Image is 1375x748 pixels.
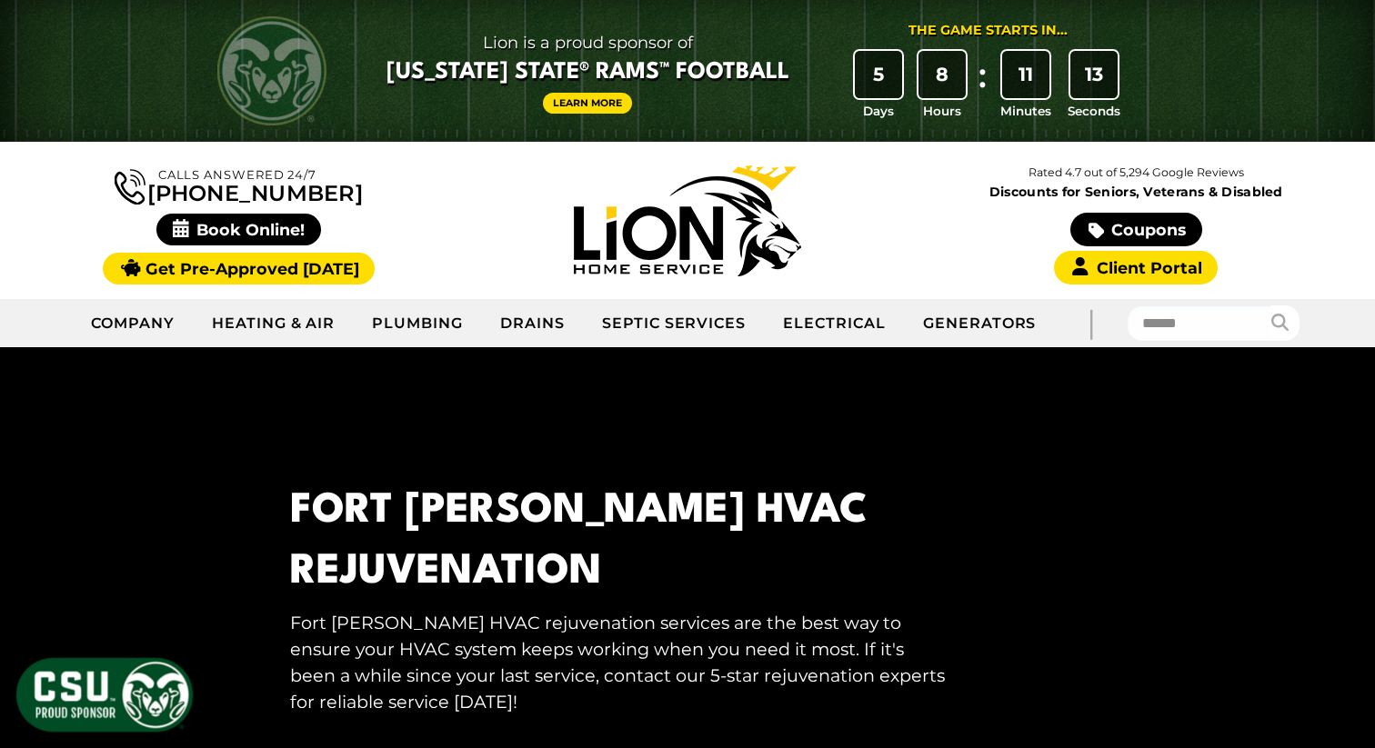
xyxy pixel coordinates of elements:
[386,57,789,88] span: [US_STATE] State® Rams™ Football
[290,481,952,603] h1: Fort [PERSON_NAME] HVAC Rejuvenation
[923,102,961,120] span: Hours
[574,165,801,276] img: Lion Home Service
[918,51,966,98] div: 8
[1070,213,1201,246] a: Coupons
[912,163,1360,183] p: Rated 4.7 out of 5,294 Google Reviews
[217,16,326,125] img: CSU Rams logo
[290,610,952,714] p: Fort [PERSON_NAME] HVAC rejuvenation services are the best way to ensure your HVAC system keeps w...
[1054,299,1127,347] div: |
[916,185,1357,198] span: Discounts for Seniors, Veterans & Disabled
[908,21,1068,41] div: The Game Starts in...
[543,93,632,114] a: Learn More
[863,102,894,120] span: Days
[584,301,765,346] a: Septic Services
[194,301,354,346] a: Heating & Air
[115,165,362,204] a: [PHONE_NUMBER]
[905,301,1055,346] a: Generators
[156,214,321,245] span: Book Online!
[855,51,902,98] div: 5
[1070,51,1118,98] div: 13
[765,301,905,346] a: Electrical
[1068,102,1120,120] span: Seconds
[974,51,992,121] div: :
[1054,251,1218,284] a: Client Portal
[386,28,789,57] span: Lion is a proud sponsor of
[73,301,194,346] a: Company
[1002,51,1049,98] div: 11
[482,301,584,346] a: Drains
[354,301,482,346] a: Plumbing
[14,655,196,734] img: CSU Sponsor Badge
[1000,102,1051,120] span: Minutes
[103,253,375,284] a: Get Pre-Approved [DATE]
